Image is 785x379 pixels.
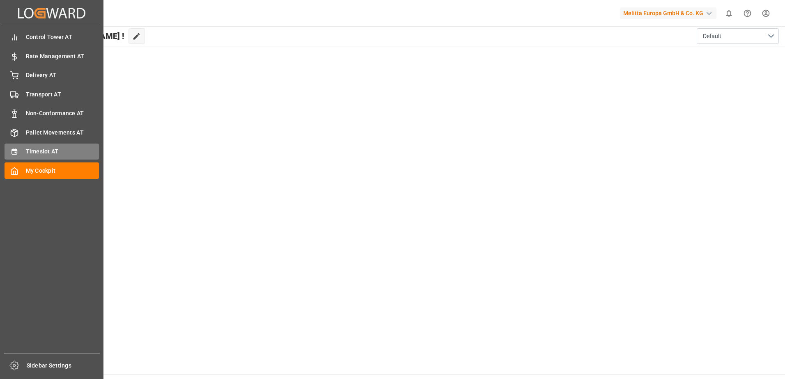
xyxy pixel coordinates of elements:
a: Rate Management AT [5,48,99,64]
span: Default [703,32,721,41]
a: Non-Conformance AT [5,105,99,121]
a: Delivery AT [5,67,99,83]
span: Control Tower AT [26,33,99,41]
span: Sidebar Settings [27,361,100,370]
a: Transport AT [5,86,99,102]
span: Pallet Movements AT [26,128,99,137]
span: Timeslot AT [26,147,99,156]
button: open menu [697,28,779,44]
a: My Cockpit [5,162,99,178]
a: Control Tower AT [5,29,99,45]
span: Delivery AT [26,71,99,80]
span: Non-Conformance AT [26,109,99,118]
span: Hello [PERSON_NAME] ! [34,28,124,44]
span: Transport AT [26,90,99,99]
a: Timeslot AT [5,144,99,160]
span: My Cockpit [26,167,99,175]
span: Rate Management AT [26,52,99,61]
a: Pallet Movements AT [5,124,99,140]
